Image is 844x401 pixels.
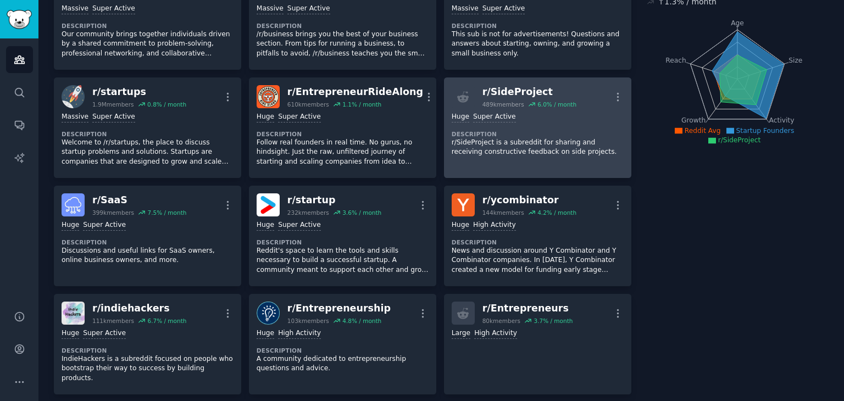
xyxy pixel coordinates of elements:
div: High Activity [278,328,321,339]
a: indiehackersr/indiehackers111kmembers6.7% / monthHugeSuper ActiveDescriptionIndieHackers is a sub... [54,294,241,394]
p: IndieHackers is a subreddit focused on people who bootstrap their way to success by building prod... [62,354,234,383]
div: Massive [62,112,88,122]
img: EntrepreneurRideAlong [257,85,280,108]
div: Huge [62,328,79,339]
a: r/SideProject489kmembers6.0% / monthHugeSuper ActiveDescriptionr/SideProject is a subreddit for s... [444,77,631,178]
div: 111k members [92,317,134,325]
div: Massive [257,4,284,14]
div: Super Active [482,4,525,14]
a: Entrepreneurshipr/Entrepreneurship103kmembers4.8% / monthHugeHigh ActivityDescriptionA community ... [249,294,436,394]
img: startup [257,193,280,216]
div: 7.5 % / month [147,209,186,216]
div: r/ indiehackers [92,302,186,315]
div: r/ Entrepreneurs [482,302,573,315]
div: 144k members [482,209,524,216]
div: High Activity [474,328,517,339]
img: SaaS [62,193,85,216]
div: Super Active [473,112,516,122]
div: 232k members [287,209,329,216]
div: 103k members [287,317,329,325]
a: startupr/startup232kmembers3.6% / monthHugeSuper ActiveDescriptionReddit's space to learn the too... [249,186,436,286]
img: startups [62,85,85,108]
div: r/ SideProject [482,85,576,99]
p: Reddit's space to learn the tools and skills necessary to build a successful startup. A community... [257,246,429,275]
img: indiehackers [62,302,85,325]
div: 3.7 % / month [534,317,573,325]
a: EntrepreneurRideAlongr/EntrepreneurRideAlong610kmembers1.1% / monthHugeSuper ActiveDescriptionFol... [249,77,436,178]
div: Super Active [92,112,135,122]
a: startupsr/startups1.9Mmembers0.8% / monthMassiveSuper ActiveDescriptionWelcome to /r/startups, th... [54,77,241,178]
div: Super Active [83,220,126,231]
a: ycombinatorr/ycombinator144kmembers4.2% / monthHugeHigh ActivityDescriptionNews and discussion ar... [444,186,631,286]
dt: Description [257,347,429,354]
div: 1.1 % / month [342,101,381,108]
img: GummySearch logo [7,10,32,29]
img: Entrepreneurship [257,302,280,325]
dt: Description [257,130,429,138]
div: 3.6 % / month [342,209,381,216]
dt: Description [62,347,234,354]
dt: Description [452,238,624,246]
div: High Activity [473,220,516,231]
p: Follow real founders in real time. No gurus, no hindsight. Just the raw, unfiltered journey of st... [257,138,429,167]
div: Massive [452,4,479,14]
div: Huge [452,220,469,231]
div: r/ Entrepreneurship [287,302,391,315]
img: ycombinator [452,193,475,216]
div: Massive [62,4,88,14]
tspan: Age [731,19,744,27]
dt: Description [452,130,624,138]
div: Super Active [92,4,135,14]
span: Reddit Avg [685,127,721,135]
dt: Description [257,238,429,246]
div: r/ startups [92,85,186,99]
div: Huge [452,112,469,122]
tspan: Reach [665,56,686,64]
div: 399k members [92,209,134,216]
div: 6.0 % / month [537,101,576,108]
a: SaaSr/SaaS399kmembers7.5% / monthHugeSuper ActiveDescriptionDiscussions and useful links for SaaS... [54,186,241,286]
dt: Description [257,22,429,30]
div: 1.9M members [92,101,134,108]
tspan: Activity [769,116,794,124]
tspan: Size [789,56,802,64]
div: Huge [62,220,79,231]
div: Super Active [287,4,330,14]
span: r/SideProject [718,136,761,144]
dt: Description [62,238,234,246]
dt: Description [62,130,234,138]
div: 610k members [287,101,329,108]
p: A community dedicated to entrepreneurship questions and advice. [257,354,429,374]
div: Super Active [278,112,321,122]
div: Huge [257,112,274,122]
div: 80k members [482,317,520,325]
div: r/ EntrepreneurRideAlong [287,85,423,99]
div: 4.8 % / month [342,317,381,325]
p: /r/business brings you the best of your business section. From tips for running a business, to pi... [257,30,429,59]
div: Huge [257,220,274,231]
div: Large [452,328,470,339]
span: Startup Founders [736,127,795,135]
a: r/Entrepreneurs80kmembers3.7% / monthLargeHigh Activity [444,294,631,394]
p: Our community brings together individuals driven by a shared commitment to problem-solving, profe... [62,30,234,59]
div: 4.2 % / month [537,209,576,216]
dt: Description [62,22,234,30]
div: r/ startup [287,193,381,207]
div: r/ SaaS [92,193,186,207]
div: 0.8 % / month [147,101,186,108]
dt: Description [452,22,624,30]
div: 6.7 % / month [147,317,186,325]
div: Super Active [83,328,126,339]
p: Welcome to /r/startups, the place to discuss startup problems and solutions. Startups are compani... [62,138,234,167]
div: Huge [257,328,274,339]
tspan: Growth [681,116,706,124]
p: This sub is not for advertisements! Questions and answers about starting, owning, and growing a s... [452,30,624,59]
p: r/SideProject is a subreddit for sharing and receiving constructive feedback on side projects. [452,138,624,157]
div: r/ ycombinator [482,193,576,207]
div: 489k members [482,101,524,108]
div: Super Active [278,220,321,231]
p: News and discussion around Y Combinator and Y Combinator companies. In [DATE], Y Combinator creat... [452,246,624,275]
p: Discussions and useful links for SaaS owners, online business owners, and more. [62,246,234,265]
